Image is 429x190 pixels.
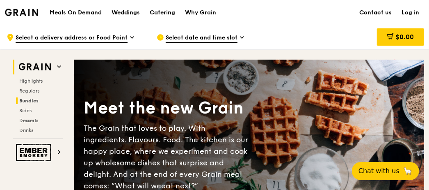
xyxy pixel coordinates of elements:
[352,162,419,180] button: Chat with us🦙
[19,108,32,114] span: Sides
[395,33,414,41] span: $0.00
[16,60,54,74] img: Grain web logo
[354,0,397,25] a: Contact us
[19,98,39,104] span: Bundles
[397,0,424,25] a: Log in
[19,88,39,94] span: Regulars
[180,0,221,25] a: Why Grain
[358,166,399,176] span: Chat with us
[166,34,237,43] span: Select date and time slot
[16,144,54,161] img: Ember Smokery web logo
[403,166,413,176] span: 🦙
[5,9,38,16] img: Grain
[19,127,33,133] span: Drinks
[19,78,43,84] span: Highlights
[145,0,180,25] a: Catering
[50,9,102,17] h1: Meals On Demand
[107,0,145,25] a: Weddings
[19,118,38,123] span: Desserts
[84,97,249,119] div: Meet the new Grain
[16,34,128,43] span: Select a delivery address or Food Point
[112,0,140,25] div: Weddings
[150,0,175,25] div: Catering
[185,0,216,25] div: Why Grain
